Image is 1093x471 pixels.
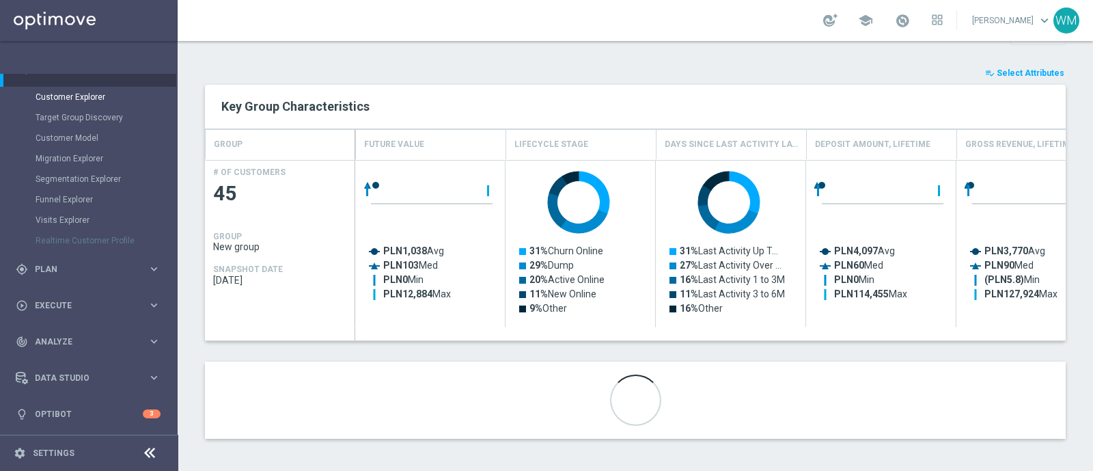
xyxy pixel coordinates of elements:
div: Customer Explorer [36,87,176,107]
span: Select Attributes [997,68,1064,78]
a: Segmentation Explorer [36,174,142,185]
span: Data Studio [35,374,148,382]
div: Migration Explorer [36,148,176,169]
text: Avg [834,245,895,256]
text: Max [834,288,907,299]
tspan: PLN0 [383,274,408,285]
i: track_changes [16,336,28,348]
div: Visits Explorer [36,210,176,230]
div: Execute [16,299,148,312]
text: Min [984,274,1040,286]
a: [PERSON_NAME]keyboard_arrow_down [971,10,1053,31]
button: gps_fixed Plan keyboard_arrow_right [15,264,161,275]
tspan: PLN3,770 [984,245,1028,256]
tspan: PLN4,097 [834,245,878,256]
h4: GROUP [214,133,243,157]
h4: Lifecycle Stage [514,133,588,157]
text: New Online [529,288,596,299]
div: Realtime Customer Profile [36,230,176,251]
button: lightbulb Optibot 3 [15,409,161,420]
tspan: PLN0 [834,274,859,285]
tspan: 11% [529,288,548,299]
a: Migration Explorer [36,153,142,164]
h4: Deposit Amount, Lifetime [815,133,930,157]
i: keyboard_arrow_right [148,335,161,348]
tspan: PLN114,455 [834,288,889,299]
div: Funnel Explorer [36,189,176,210]
button: track_changes Analyze keyboard_arrow_right [15,336,161,347]
div: 3 [143,409,161,418]
i: keyboard_arrow_right [148,371,161,384]
i: playlist_add_check [985,68,995,78]
div: WM [1053,8,1079,33]
span: keyboard_arrow_down [1037,13,1052,28]
h2: Key Group Characteristics [221,98,1049,115]
h4: SNAPSHOT DATE [213,265,283,274]
text: Med [834,260,883,271]
text: Churn Online [529,245,603,256]
i: keyboard_arrow_right [148,263,161,275]
tspan: PLN12,884 [383,288,433,299]
div: Data Studio [16,372,148,384]
tspan: 11% [680,288,698,299]
text: Last Activity Up T… [680,245,778,256]
tspan: 27% [680,260,698,271]
a: Visits Explorer [36,215,142,226]
h4: Future Value [364,133,424,157]
button: person_search keyboard_arrow_right [15,64,161,75]
tspan: 29% [529,260,548,271]
i: keyboard_arrow_right [148,299,161,312]
span: Plan [35,265,148,273]
text: Max [984,288,1057,299]
span: Execute [35,301,148,310]
text: Last Activity Over … [680,260,781,271]
span: 45 [213,180,347,207]
tspan: 16% [680,303,698,314]
text: Dump [529,260,574,271]
button: playlist_add_check Select Attributes [984,66,1066,81]
button: play_circle_outline Execute keyboard_arrow_right [15,300,161,311]
a: Funnel Explorer [36,194,142,205]
a: Optibot [35,396,143,432]
span: New group [213,241,347,252]
tspan: PLN1,038 [383,245,427,256]
a: Settings [33,449,74,457]
a: Customer Explorer [36,92,142,103]
a: Customer Model [36,133,142,144]
text: Med [984,260,1034,271]
tspan: PLN90 [984,260,1014,271]
div: Segmentation Explorer [36,169,176,189]
tspan: (PLN5.8) [984,274,1024,286]
span: 2025-08-25 [213,275,347,286]
div: Plan [16,263,148,275]
text: Avg [383,245,444,256]
i: settings [14,447,26,459]
tspan: 16% [680,274,698,285]
i: lightbulb [16,408,28,420]
h4: Gross Revenue, Lifetime [965,133,1075,157]
tspan: PLN103 [383,260,419,271]
text: Min [383,274,424,285]
text: Med [383,260,438,271]
tspan: 31% [529,245,548,256]
text: Other [529,303,567,314]
button: Data Studio keyboard_arrow_right [15,373,161,383]
tspan: 31% [680,245,698,256]
tspan: 20% [529,274,548,285]
text: Min [834,274,874,285]
div: Optibot [16,396,161,432]
tspan: 9% [529,303,542,314]
i: play_circle_outline [16,299,28,312]
a: Target Group Discovery [36,112,142,123]
text: Other [680,303,723,314]
span: school [858,13,873,28]
text: Last Activity 1 to 3M [680,274,785,285]
i: gps_fixed [16,263,28,275]
h4: # OF CUSTOMERS [213,167,286,177]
